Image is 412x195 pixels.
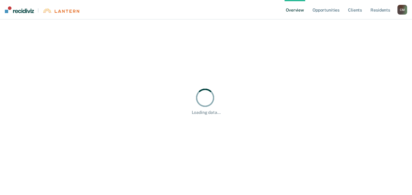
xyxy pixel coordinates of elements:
[397,5,407,15] div: C M
[397,5,407,15] button: CM
[391,174,406,189] iframe: Intercom live chat
[5,6,34,13] img: Recidiviz
[5,6,79,13] a: |
[34,8,42,13] span: |
[42,9,79,13] img: Lantern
